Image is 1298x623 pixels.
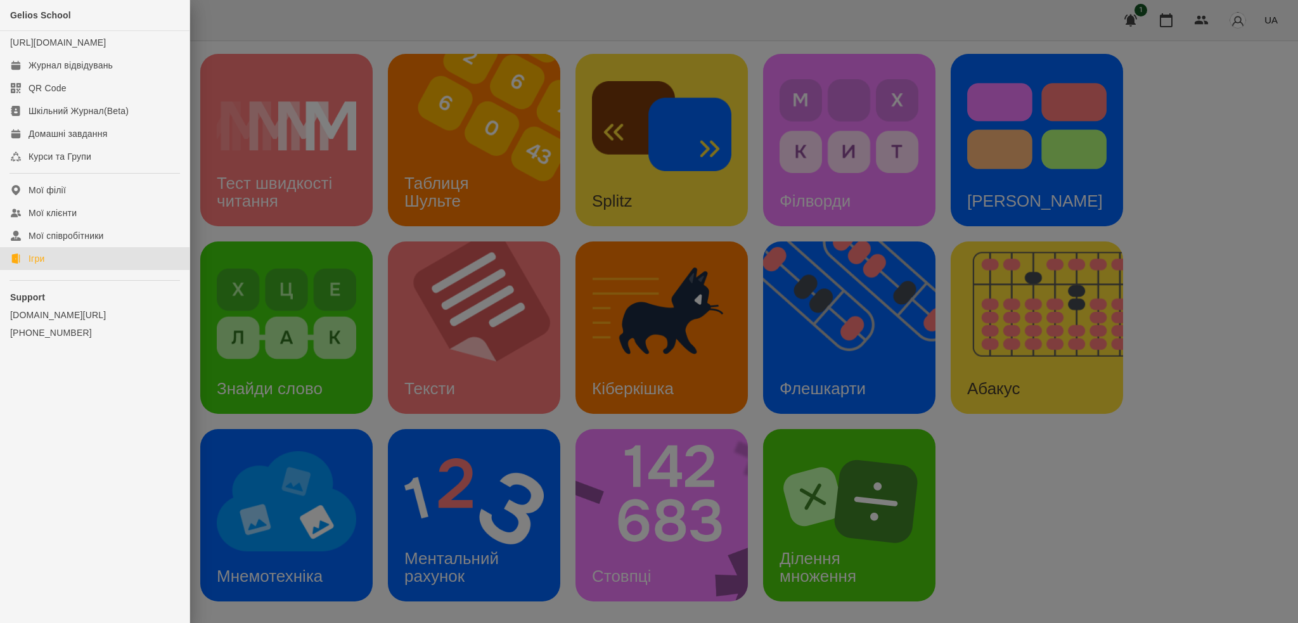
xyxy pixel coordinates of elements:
a: [PHONE_NUMBER] [10,326,179,339]
div: Курси та Групи [29,150,91,163]
div: Журнал відвідувань [29,59,113,72]
span: Gelios School [10,10,71,20]
div: Шкільний Журнал(Beta) [29,105,129,117]
div: Мої філії [29,184,66,196]
div: Мої співробітники [29,229,104,242]
p: Support [10,291,179,304]
a: [URL][DOMAIN_NAME] [10,37,106,48]
div: Мої клієнти [29,207,77,219]
div: Домашні завдання [29,127,107,140]
div: QR Code [29,82,67,94]
div: Ігри [29,252,44,265]
a: [DOMAIN_NAME][URL] [10,309,179,321]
